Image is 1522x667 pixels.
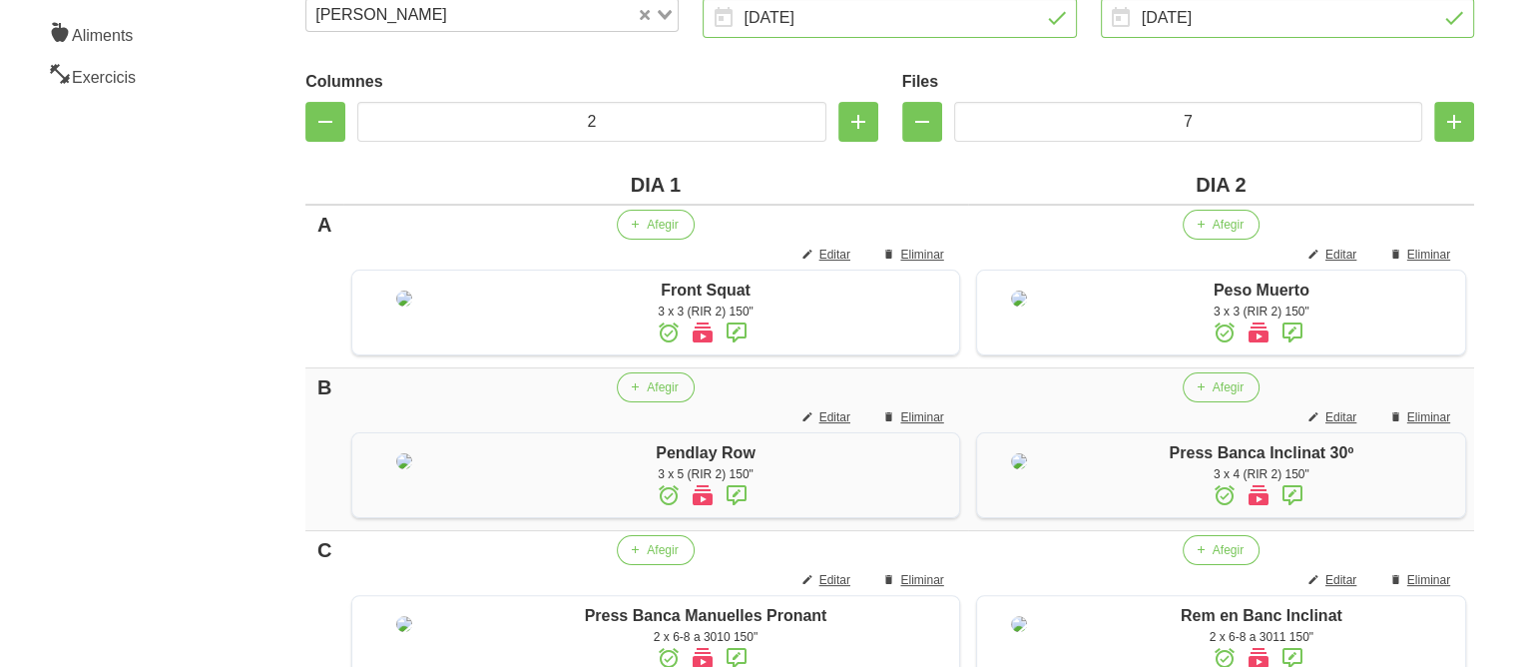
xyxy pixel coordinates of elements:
[1325,408,1356,426] span: Editar
[819,408,850,426] span: Editar
[462,303,948,321] div: 3 x 3 (RIR 2) 150"
[1213,378,1244,396] span: Afegir
[900,246,943,264] span: Eliminar
[1068,303,1455,321] div: 3 x 3 (RIR 2) 150"
[1325,246,1356,264] span: Editar
[1169,444,1353,461] span: Press Banca Inclinat 30º
[36,54,198,96] a: Exercicis
[900,408,943,426] span: Eliminar
[789,402,866,432] button: Editar
[396,616,412,632] img: 8ea60705-12ae-42e8-83e1-4ba62b1261d5%2Factivities%2F12043-press-banca-manuelles-png.png
[1068,628,1455,646] div: 2 x 6-8 a 3011 150"
[870,402,959,432] button: Eliminar
[36,12,198,54] a: Aliments
[313,372,335,402] div: B
[396,291,412,307] img: 8ea60705-12ae-42e8-83e1-4ba62b1261d5%2Factivities%2F95992-front-squat-jpg.jpg
[454,3,636,27] input: Search for option
[1214,282,1309,299] span: Peso Muerto
[1068,465,1455,483] div: 3 x 4 (RIR 2) 150"
[617,210,694,240] button: Afegir
[656,444,756,461] span: Pendlay Row
[902,70,1474,94] label: Files
[617,372,694,402] button: Afegir
[1183,372,1260,402] button: Afegir
[1377,565,1466,595] button: Eliminar
[1295,402,1372,432] button: Editar
[819,246,850,264] span: Editar
[647,541,678,559] span: Afegir
[1213,216,1244,234] span: Afegir
[647,216,678,234] span: Afegir
[1011,616,1027,632] img: 8ea60705-12ae-42e8-83e1-4ba62b1261d5%2Factivities%2F852-rem-en-banc-inclinat-jpg.jpg
[789,240,866,270] button: Editar
[661,282,751,299] span: Front Squat
[1213,541,1244,559] span: Afegir
[310,3,452,27] span: [PERSON_NAME]
[1183,535,1260,565] button: Afegir
[305,70,877,94] label: Columnes
[1377,240,1466,270] button: Eliminar
[870,240,959,270] button: Eliminar
[1011,453,1027,469] img: 8ea60705-12ae-42e8-83e1-4ba62b1261d5%2Factivities%2F86146-press-banca-inclinat-png.png
[462,465,948,483] div: 3 x 5 (RIR 2) 150"
[313,535,335,565] div: C
[900,571,943,589] span: Eliminar
[313,210,335,240] div: A
[1011,291,1027,307] img: 8ea60705-12ae-42e8-83e1-4ba62b1261d5%2Factivities%2F45422-pes-mort-jpg.jpg
[819,571,850,589] span: Editar
[1181,607,1342,624] span: Rem en Banc Inclinat
[1183,210,1260,240] button: Afegir
[1377,402,1466,432] button: Eliminar
[462,628,948,646] div: 2 x 6-8 a 3010 150"
[1295,240,1372,270] button: Editar
[617,535,694,565] button: Afegir
[1407,408,1450,426] span: Eliminar
[585,607,827,624] span: Press Banca Manuelles Pronant
[1295,565,1372,595] button: Editar
[1407,246,1450,264] span: Eliminar
[976,170,1466,200] div: DIA 2
[870,565,959,595] button: Eliminar
[640,8,650,23] button: Clear Selected
[1407,571,1450,589] span: Eliminar
[647,378,678,396] span: Afegir
[789,565,866,595] button: Editar
[351,170,959,200] div: DIA 1
[1325,571,1356,589] span: Editar
[396,453,412,469] img: 8ea60705-12ae-42e8-83e1-4ba62b1261d5%2Factivities%2Fpendlay%20row.webp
